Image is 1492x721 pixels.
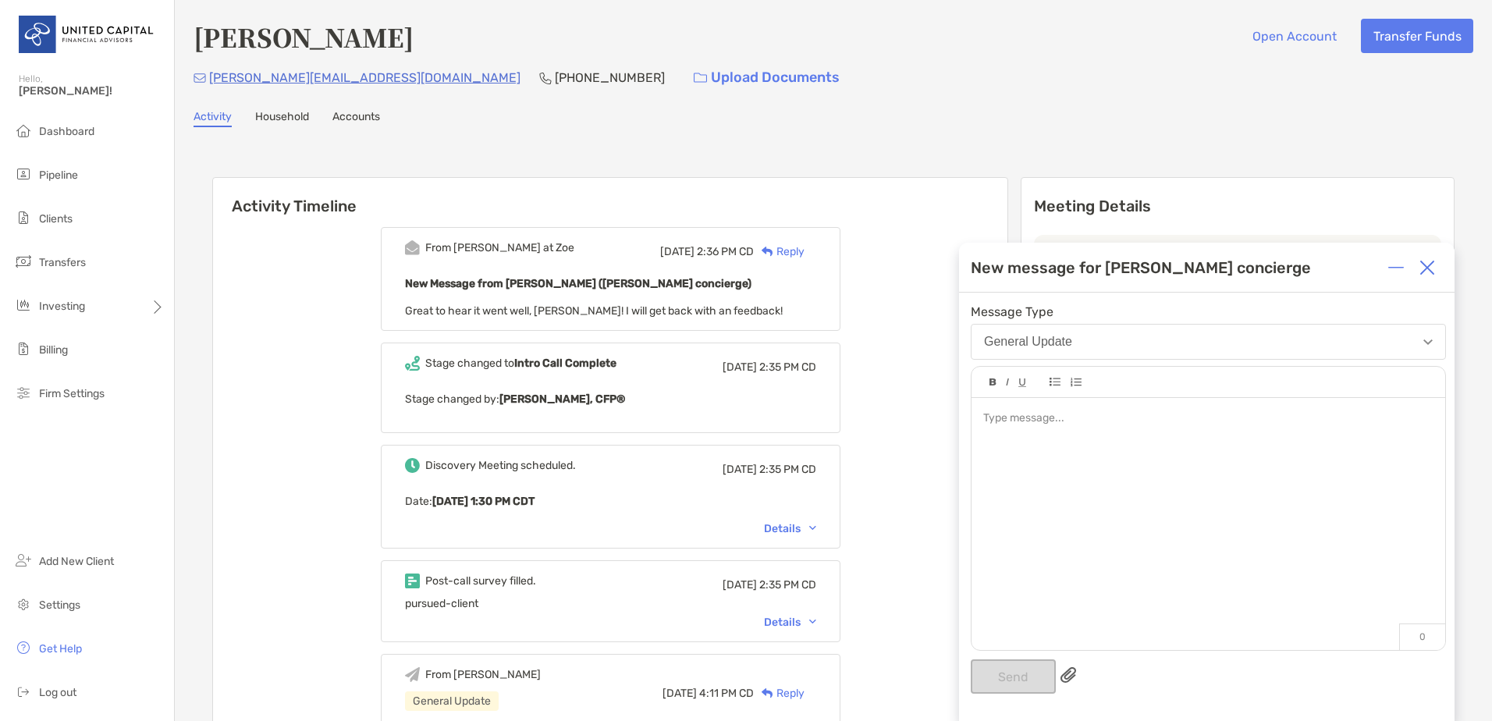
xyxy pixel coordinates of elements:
img: Chevron icon [809,620,816,624]
div: Reply [754,685,805,701]
span: [DATE] [723,578,757,591]
p: Date : [405,492,816,511]
span: Investing [39,300,85,313]
img: logout icon [14,682,33,701]
div: Reply [754,243,805,260]
span: pursued-client [405,597,478,610]
span: [DATE] [663,687,697,700]
img: transfers icon [14,252,33,271]
a: Activity [194,110,232,127]
img: Chevron icon [809,526,816,531]
div: General Update [984,335,1072,349]
span: Transfers [39,256,86,269]
div: From [PERSON_NAME] at Zoe [425,241,574,254]
span: [PERSON_NAME]! [19,84,165,98]
b: New Message from [PERSON_NAME] ([PERSON_NAME] concierge) [405,277,751,290]
p: Meeting Details [1034,197,1441,216]
div: Details [764,616,816,629]
img: Event icon [405,356,420,371]
button: Transfer Funds [1361,19,1473,53]
img: Editor control icon [1018,378,1026,387]
span: Settings [39,598,80,612]
img: firm-settings icon [14,383,33,402]
img: add_new_client icon [14,551,33,570]
h6: Activity Timeline [213,178,1007,215]
span: Billing [39,343,68,357]
div: New message for [PERSON_NAME] concierge [971,258,1311,277]
span: 2:35 PM CD [759,578,816,591]
img: Reply icon [762,688,773,698]
b: [PERSON_NAME], CFP® [499,392,625,406]
p: 0 [1399,623,1445,650]
span: Firm Settings [39,387,105,400]
img: United Capital Logo [19,6,155,62]
img: paperclip attachments [1060,667,1076,683]
div: Discovery Meeting scheduled. [425,459,576,472]
img: Reply icon [762,247,773,257]
a: Household [255,110,309,127]
img: get-help icon [14,638,33,657]
img: Editor control icon [1070,378,1082,387]
img: investing icon [14,296,33,314]
img: Phone Icon [539,72,552,84]
span: [DATE] [723,463,757,476]
b: [DATE] 1:30 PM CDT [432,495,535,508]
span: Message Type [971,304,1446,319]
span: [DATE] [660,245,694,258]
div: General Update [405,691,499,711]
div: Details [764,522,816,535]
img: Open dropdown arrow [1423,339,1433,345]
span: Great to hear it went well, [PERSON_NAME]! I will get back with an feedback! [405,304,783,318]
a: Upload Documents [684,61,850,94]
span: 4:11 PM CD [699,687,754,700]
img: clients icon [14,208,33,227]
button: Open Account [1240,19,1348,53]
img: dashboard icon [14,121,33,140]
div: Stage changed to [425,357,616,370]
b: Intro Call Complete [514,357,616,370]
img: Editor control icon [1006,378,1009,386]
img: button icon [694,73,707,83]
p: [PHONE_NUMBER] [555,68,665,87]
span: 2:35 PM CD [759,360,816,374]
span: 2:36 PM CD [697,245,754,258]
img: Email Icon [194,73,206,83]
img: Expand or collapse [1388,260,1404,275]
img: Editor control icon [1050,378,1060,386]
img: settings icon [14,595,33,613]
span: Pipeline [39,169,78,182]
span: Log out [39,686,76,699]
span: Add New Client [39,555,114,568]
span: Get Help [39,642,82,655]
span: 2:35 PM CD [759,463,816,476]
p: [PERSON_NAME][EMAIL_ADDRESS][DOMAIN_NAME] [209,68,520,87]
span: Dashboard [39,125,94,138]
img: Event icon [405,240,420,255]
span: [DATE] [723,360,757,374]
span: Clients [39,212,73,226]
img: Event icon [405,458,420,473]
img: Event icon [405,574,420,588]
h4: [PERSON_NAME] [194,19,414,55]
div: Post-call survey filled. [425,574,536,588]
img: billing icon [14,339,33,358]
img: Close [1419,260,1435,275]
img: pipeline icon [14,165,33,183]
button: General Update [971,324,1446,360]
p: Stage changed by: [405,389,816,409]
a: Accounts [332,110,380,127]
div: From [PERSON_NAME] [425,668,541,681]
img: Editor control icon [989,378,996,386]
img: Event icon [405,667,420,682]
